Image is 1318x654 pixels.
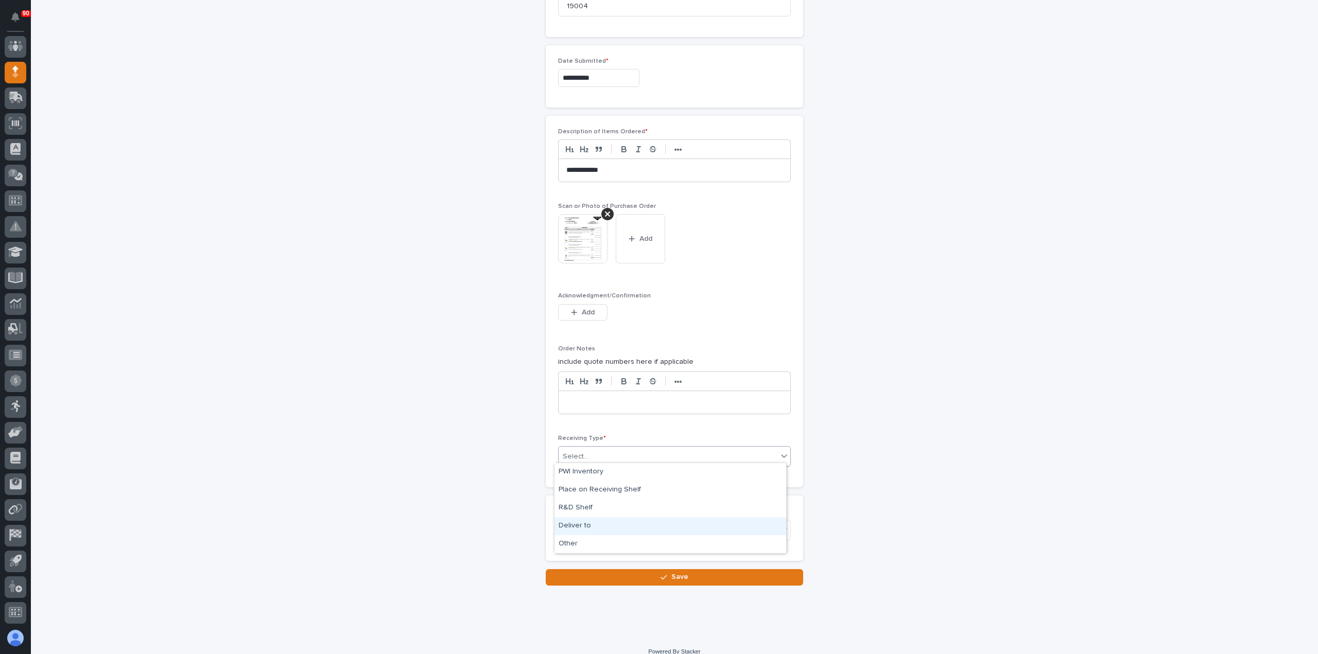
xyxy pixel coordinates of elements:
span: Acknowledgment/Confirmation [558,293,651,299]
button: ••• [671,143,685,155]
p: include quote numbers here if applicable [558,357,791,367]
strong: ••• [674,146,682,154]
div: R&D Shelf [554,499,786,517]
div: PWI Inventory [554,463,786,481]
span: Order Notes [558,346,595,352]
div: Other [554,535,786,553]
span: Date Submitted [558,58,609,64]
div: Place on Receiving Shelf [554,481,786,499]
span: Save [671,572,688,581]
button: ••• [671,375,685,387]
div: Deliver to [554,517,786,535]
div: Select... [563,451,588,462]
span: Add [639,234,652,243]
button: Save [546,569,803,586]
span: Description of Items Ordered [558,129,648,135]
button: users-avatar [5,627,26,649]
button: Add [616,214,665,263]
p: 90 [23,10,29,17]
span: Scan or Photo of Purchase Order [558,203,656,209]
span: Add [582,308,595,317]
strong: ••• [674,378,682,386]
button: Notifications [5,6,26,28]
div: Notifications90 [13,12,26,29]
button: Add [558,304,608,321]
span: Receiving Type [558,435,606,441]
